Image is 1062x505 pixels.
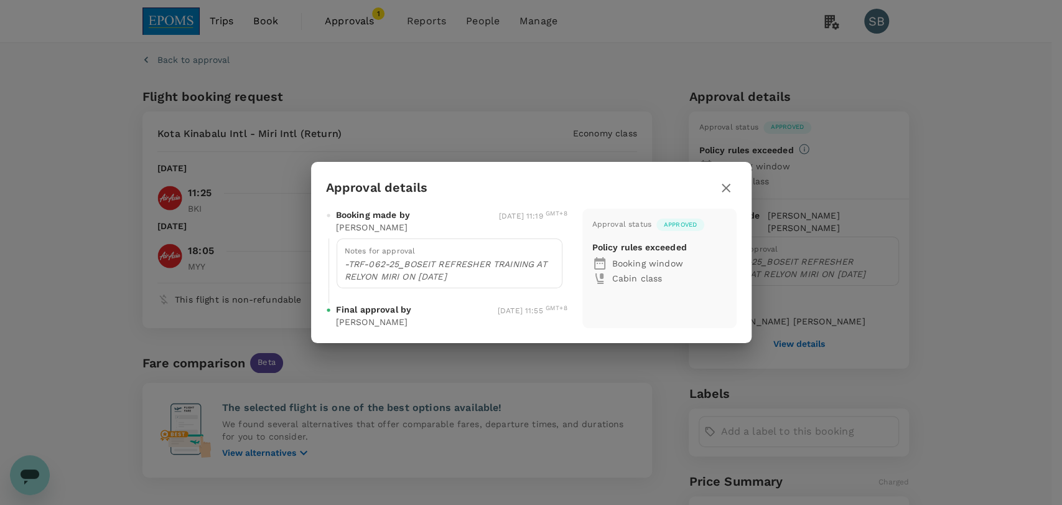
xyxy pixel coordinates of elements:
span: Final approval by [336,303,412,316]
span: Notes for approval [345,247,416,255]
p: Policy rules exceeded [592,241,687,253]
p: [PERSON_NAME] [336,316,408,328]
span: [DATE] 11:19 [499,212,567,220]
div: Approval status [592,219,651,231]
p: -TRF-062-25_BOSEIT REFRESHER TRAINING AT RELYON MIRI ON [DATE] [345,258,554,283]
p: [PERSON_NAME] [336,221,408,234]
p: Cabin class [612,272,727,285]
span: Approved [656,220,704,229]
span: Booking made by [336,209,410,221]
sup: GMT+8 [546,304,567,311]
sup: GMT+8 [546,210,567,217]
h3: Approval details [326,181,427,195]
p: Booking window [612,257,727,270]
span: [DATE] 11:55 [498,306,567,315]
